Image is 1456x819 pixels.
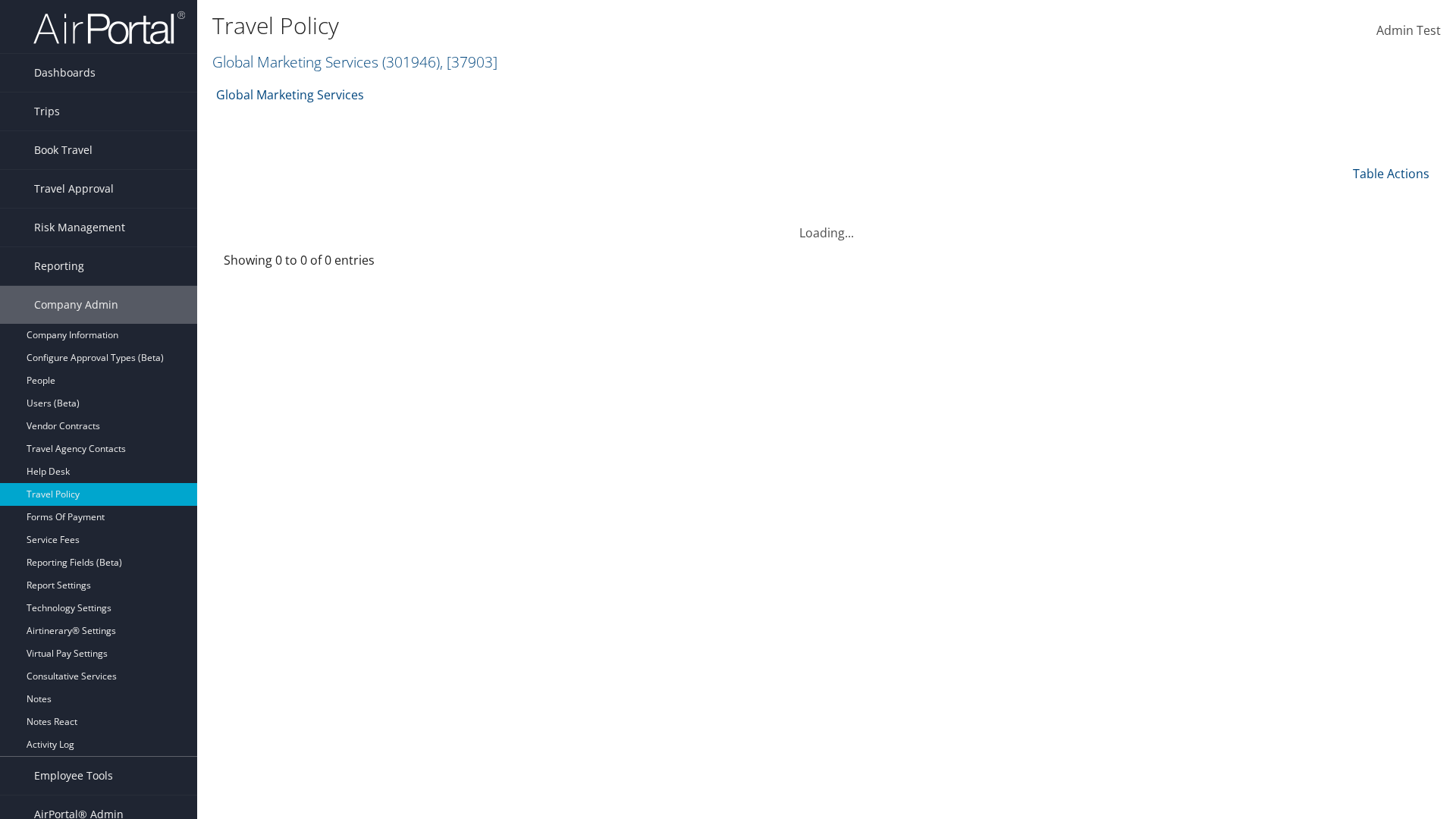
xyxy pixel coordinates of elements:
[1376,22,1441,39] span: Admin Test
[212,52,497,72] a: Global Marketing Services
[34,93,60,130] span: Trips
[34,170,114,208] span: Travel Approval
[34,286,118,324] span: Company Admin
[224,251,508,277] div: Showing 0 to 0 of 0 entries
[34,247,84,285] span: Reporting
[1353,165,1429,182] a: Table Actions
[33,10,185,45] img: airportal-logo.png
[212,10,1031,42] h1: Travel Policy
[1376,8,1441,55] a: Admin Test
[382,52,440,72] span: ( 301946 )
[34,54,96,92] span: Dashboards
[216,80,364,110] a: Global Marketing Services
[34,757,113,795] span: Employee Tools
[440,52,497,72] span: , [ 37903 ]
[212,206,1441,242] div: Loading...
[34,131,93,169] span: Book Travel
[34,209,125,246] span: Risk Management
